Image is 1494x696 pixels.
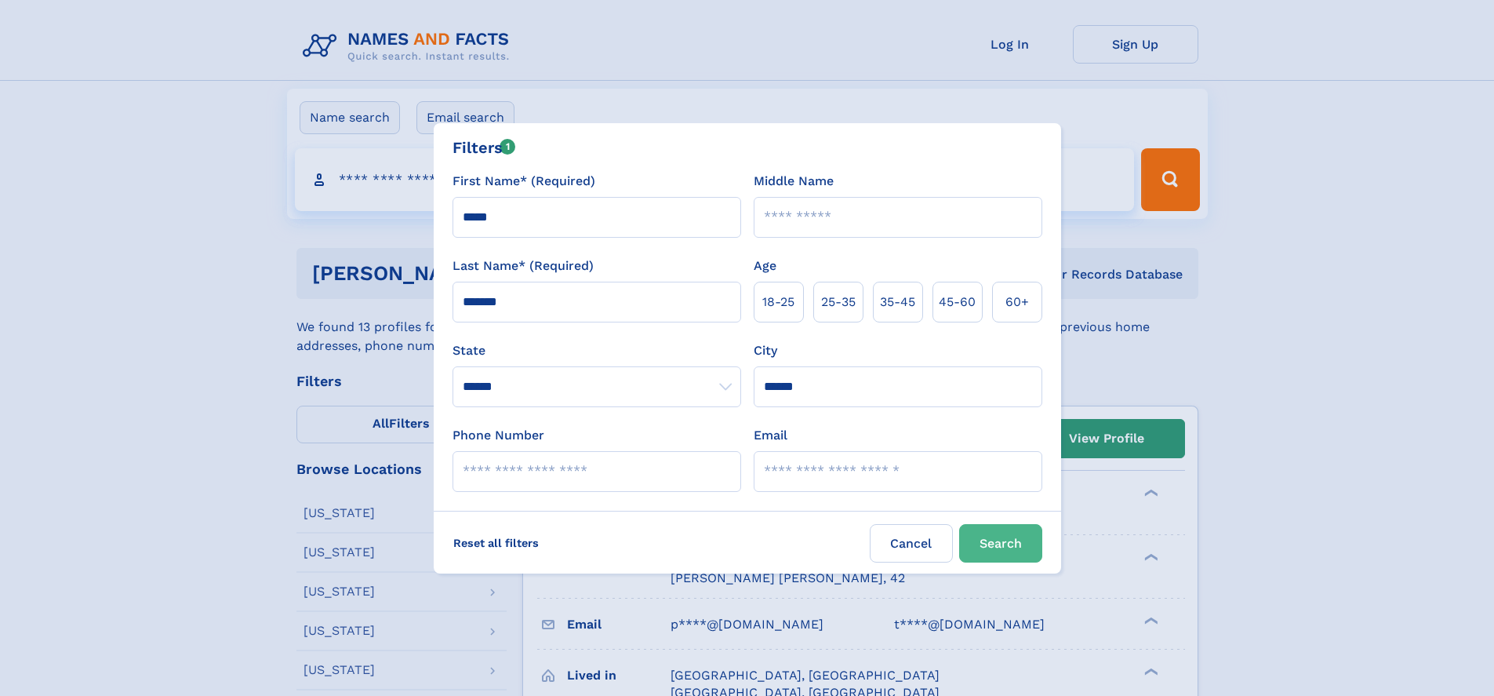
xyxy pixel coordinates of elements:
div: Filters [453,136,516,159]
span: 60+ [1005,293,1029,312]
label: State [453,341,741,360]
label: Reset all filters [443,524,549,562]
label: First Name* (Required) [453,172,595,191]
button: Search [959,524,1042,563]
span: 18‑25 [762,293,794,312]
label: Phone Number [453,426,544,445]
label: Email [754,426,787,445]
span: 35‑45 [880,293,915,312]
label: City [754,341,777,360]
label: Age [754,257,776,275]
label: Last Name* (Required) [453,257,594,275]
span: 25‑35 [821,293,856,312]
label: Cancel [870,524,953,563]
span: 45‑60 [939,293,976,312]
label: Middle Name [754,172,834,191]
